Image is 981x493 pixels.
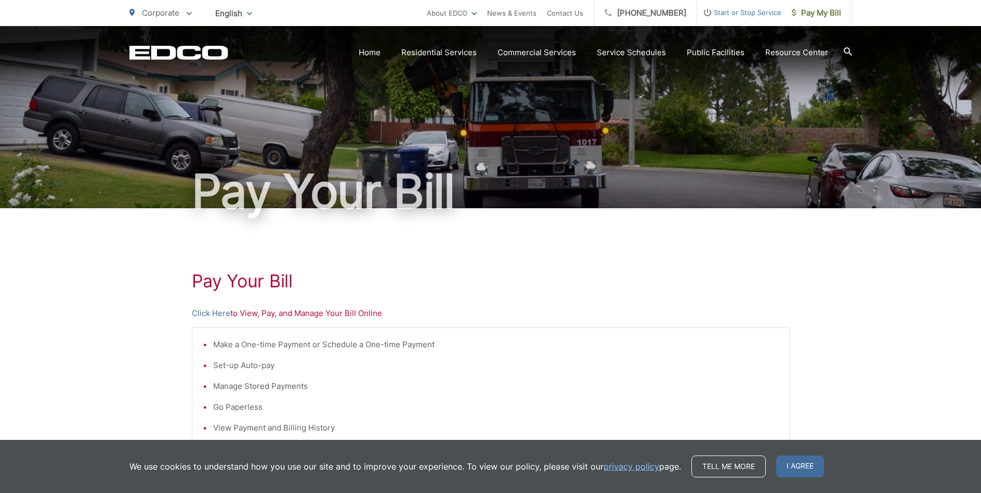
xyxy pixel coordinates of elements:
[765,46,828,59] a: Resource Center
[792,7,841,19] span: Pay My Bill
[213,380,779,393] li: Manage Stored Payments
[687,46,744,59] a: Public Facilities
[359,46,381,59] a: Home
[427,7,477,19] a: About EDCO
[213,401,779,413] li: Go Paperless
[213,422,779,434] li: View Payment and Billing History
[192,307,230,320] a: Click Here
[129,460,681,473] p: We use cookies to understand how you use our site and to improve your experience. To view our pol...
[597,46,666,59] a: Service Schedules
[142,8,179,18] span: Corporate
[129,45,228,60] a: EDCD logo. Return to the homepage.
[129,166,852,218] h1: Pay Your Bill
[401,46,477,59] a: Residential Services
[604,460,659,473] a: privacy policy
[776,456,824,477] span: I agree
[547,7,583,19] a: Contact Us
[498,46,576,59] a: Commercial Services
[213,338,779,351] li: Make a One-time Payment or Schedule a One-time Payment
[691,456,766,477] a: Tell me more
[207,4,260,22] span: English
[213,359,779,372] li: Set-up Auto-pay
[487,7,537,19] a: News & Events
[192,307,790,320] p: to View, Pay, and Manage Your Bill Online
[192,271,790,292] h1: Pay Your Bill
